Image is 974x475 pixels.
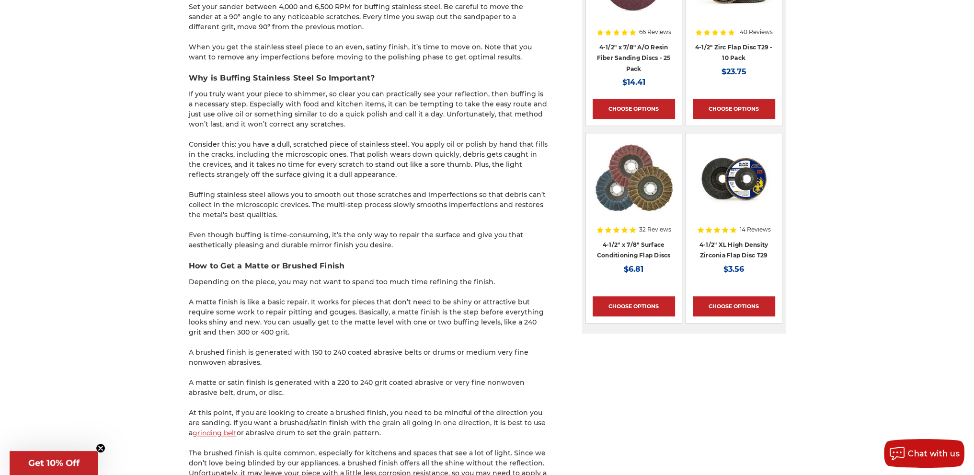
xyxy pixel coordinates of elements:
button: Close teaser [96,443,105,453]
div: Get 10% OffClose teaser [10,451,98,475]
a: 4-1/2" XL High Density Zirconia Flap Disc T29 [699,241,768,259]
a: Choose Options [693,99,775,119]
span: $23.75 [722,67,746,76]
span: $14.41 [622,78,645,87]
span: 66 Reviews [639,29,671,35]
a: Choose Options [593,296,675,316]
a: grinding belt [193,429,237,437]
p: A matte finish is like a basic repair. It works for pieces that don’t need to be shiny or attract... [189,297,548,337]
a: 4-1/2" x 7/8" Surface Conditioning Flap Discs [597,241,671,259]
a: 4-1/2" Zirc Flap Disc T29 - 10 Pack [695,44,773,62]
span: 140 Reviews [738,29,773,35]
p: Set your sander between 4,000 and 6,500 RPM for buffing stainless steel. Be careful to move the s... [189,2,548,32]
span: $3.56 [723,265,744,274]
a: 4-1/2" XL High Density Zirconia Flap Disc T29 [693,140,775,222]
span: Get 10% Off [28,458,80,468]
a: 4-1/2" x 7/8" A/O Resin Fiber Sanding Discs - 25 Pack [597,44,671,72]
h3: Why is Buffing Stainless Steel So Important? [189,72,548,84]
button: Chat with us [884,439,964,468]
p: Depending on the piece, you may not want to spend too much time refining the finish. [189,277,548,287]
span: 32 Reviews [639,227,671,232]
h3: How to Get a Matte or Brushed Finish [189,260,548,272]
p: Consider this: you have a dull, scratched piece of stainless steel. You apply oil or polish by ha... [189,139,548,180]
span: Chat with us [908,449,960,458]
p: When you get the stainless steel piece to an even, satiny finish, it’s time to move on. Note that... [189,42,548,62]
span: 14 Reviews [740,227,771,232]
p: Even though buffing is time-consuming, it’s the only way to repair the surface and give you that ... [189,230,548,250]
p: If you truly want your piece to shimmer, so clear you can practically see your reflection, then b... [189,89,548,129]
p: A brushed finish is generated with 150 to 240 coated abrasive belts or drums or medium very fine ... [189,348,548,368]
img: Scotch brite flap discs [594,140,673,217]
a: Scotch brite flap discs [593,140,675,222]
p: Buffing stainless steel allows you to smooth out those scratches and imperfections so that debris... [189,190,548,220]
p: A matte or satin finish is generated with a 220 to 240 grit coated abrasive or very fine nonwoven... [189,378,548,398]
img: 4-1/2" XL High Density Zirconia Flap Disc T29 [696,140,772,217]
span: $6.81 [624,265,643,274]
p: At this point, if you are looking to create a brushed finish, you need to be mindful of the direc... [189,408,548,438]
a: Choose Options [593,99,675,119]
a: Choose Options [693,296,775,316]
